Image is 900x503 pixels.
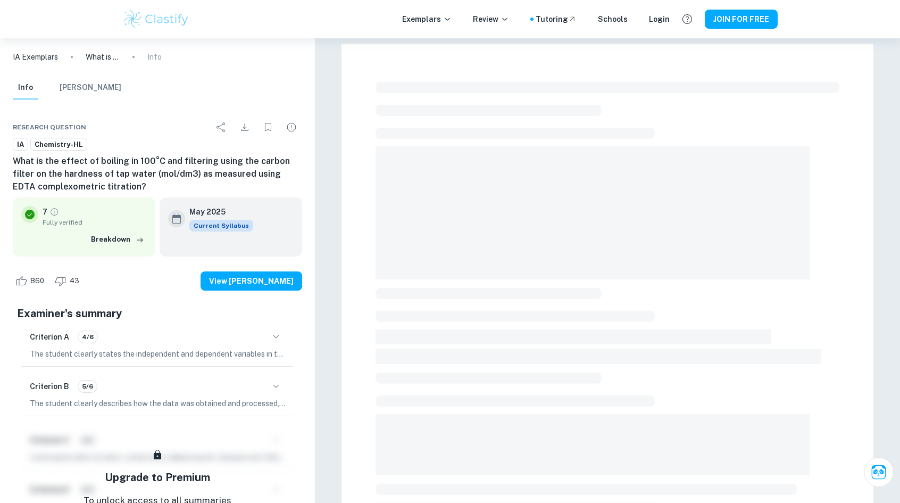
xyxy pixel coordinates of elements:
p: The student clearly describes how the data was obtained and processed, providing a detailed and p... [30,398,285,409]
button: Help and Feedback [678,10,696,28]
h6: Criterion B [30,381,69,392]
div: Download [234,117,255,138]
span: 43 [64,276,85,286]
div: This exemplar is based on the current syllabus. Feel free to refer to it for inspiration/ideas wh... [189,220,253,232]
span: 5/6 [78,382,97,391]
button: Breakdown [88,232,147,248]
p: The student clearly states the independent and dependent variables in the research question, howe... [30,348,285,360]
button: Ask Clai [864,457,894,487]
a: Tutoring [536,13,577,25]
button: View [PERSON_NAME] [201,271,302,291]
h6: Criterion A [30,331,69,343]
a: Chemistry-HL [30,138,87,151]
div: Like [13,273,50,290]
span: IA [13,139,28,150]
span: Fully verified [43,218,147,227]
span: 860 [24,276,50,286]
a: IA [13,138,28,151]
span: Current Syllabus [189,220,253,232]
p: What is the effect of boiling in 100°C and filtering using the carbon filter on the hardness of t... [86,51,120,63]
span: Chemistry-HL [31,139,87,150]
span: 4/6 [78,332,97,342]
div: Share [211,117,232,138]
a: Login [649,13,670,25]
div: Bookmark [257,117,279,138]
span: Research question [13,122,86,132]
p: Exemplars [402,13,452,25]
button: JOIN FOR FREE [705,10,778,29]
a: Schools [598,13,628,25]
h6: What is the effect of boiling in 100°C and filtering using the carbon filter on the hardness of t... [13,155,302,193]
div: Report issue [281,117,302,138]
div: Dislike [52,273,85,290]
a: IA Exemplars [13,51,58,63]
button: Info [13,76,38,100]
h5: Upgrade to Premium [105,469,210,485]
h5: Examiner's summary [17,306,298,321]
img: Clastify logo [122,9,190,30]
p: 7 [43,206,47,218]
h6: May 2025 [189,206,245,218]
p: Info [147,51,162,63]
a: Grade fully verified [49,207,59,217]
p: Review [473,13,509,25]
button: [PERSON_NAME] [60,76,121,100]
